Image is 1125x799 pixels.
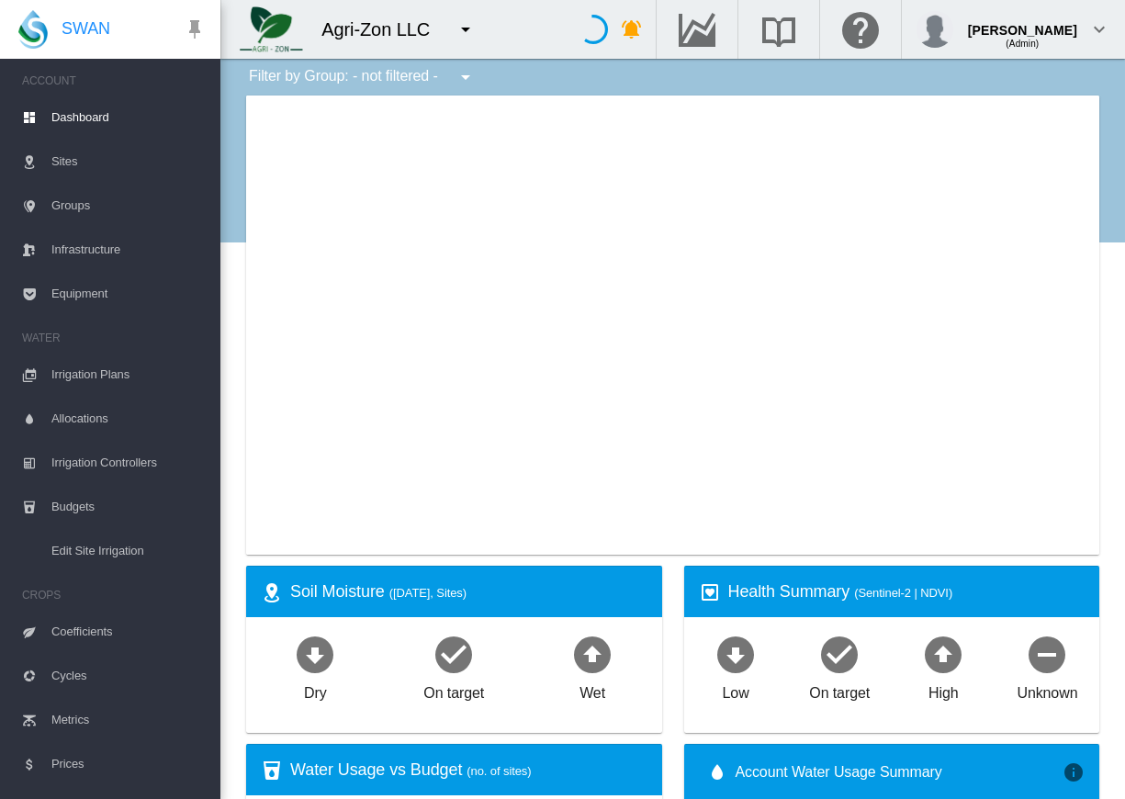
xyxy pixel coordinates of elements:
[51,140,206,184] span: Sites
[423,676,484,703] div: On target
[613,11,650,48] button: icon-bell-ring
[706,761,728,783] md-icon: icon-water
[261,581,283,603] md-icon: icon-map-marker-radius
[714,632,758,676] md-icon: icon-arrow-down-bold-circle
[447,59,484,96] button: icon-menu-down
[62,17,110,40] span: SWAN
[51,742,206,786] span: Prices
[18,10,48,49] img: SWAN-Landscape-Logo-Colour-drop.png
[22,323,206,353] span: WATER
[723,676,749,703] div: Low
[1025,632,1069,676] md-icon: icon-minus-circle
[389,586,467,600] span: ([DATE], Sites)
[261,760,283,782] md-icon: icon-cup-water
[455,18,477,40] md-icon: icon-menu-down
[51,485,206,529] span: Budgets
[968,14,1077,32] div: [PERSON_NAME]
[51,96,206,140] span: Dashboard
[447,11,484,48] button: icon-menu-down
[921,632,965,676] md-icon: icon-arrow-up-bold-circle
[184,18,206,40] md-icon: icon-pin
[235,59,489,96] div: Filter by Group: - not filtered -
[22,580,206,610] span: CROPS
[570,632,614,676] md-icon: icon-arrow-up-bold-circle
[736,762,1063,782] span: Account Water Usage Summary
[1063,761,1085,783] md-icon: icon-information
[304,676,327,703] div: Dry
[51,654,206,698] span: Cycles
[455,66,477,88] md-icon: icon-menu-down
[321,17,446,42] div: Agri-Zon LLC
[1006,39,1039,49] span: (Admin)
[240,6,303,52] img: 7FicoSLW9yRjj7F2+0uvjPufP+ga39vogPu+G1+wvBtcm3fNv859aGr42DJ5pXiEAAAAAAAAAAAAAAAAAAAAAAAAAAAAAAAAA...
[817,632,861,676] md-icon: icon-checkbox-marked-circle
[467,764,531,778] span: (no. of sites)
[579,676,605,703] div: Wet
[51,228,206,272] span: Infrastructure
[51,529,206,573] span: Edit Site Irrigation
[51,698,206,742] span: Metrics
[22,66,206,96] span: ACCOUNT
[621,18,643,40] md-icon: icon-bell-ring
[728,580,1086,603] div: Health Summary
[290,759,647,782] div: Water Usage vs Budget
[699,581,721,603] md-icon: icon-heart-box-outline
[917,11,953,48] img: profile.jpg
[675,18,719,40] md-icon: Go to the Data Hub
[293,632,337,676] md-icon: icon-arrow-down-bold-circle
[838,18,883,40] md-icon: Click here for help
[290,580,647,603] div: Soil Moisture
[51,397,206,441] span: Allocations
[928,676,959,703] div: High
[1088,18,1110,40] md-icon: icon-chevron-down
[1017,676,1077,703] div: Unknown
[51,184,206,228] span: Groups
[51,272,206,316] span: Equipment
[809,676,870,703] div: On target
[51,610,206,654] span: Coefficients
[854,586,952,600] span: (Sentinel-2 | NDVI)
[432,632,476,676] md-icon: icon-checkbox-marked-circle
[51,353,206,397] span: Irrigation Plans
[757,18,801,40] md-icon: Search the knowledge base
[51,441,206,485] span: Irrigation Controllers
